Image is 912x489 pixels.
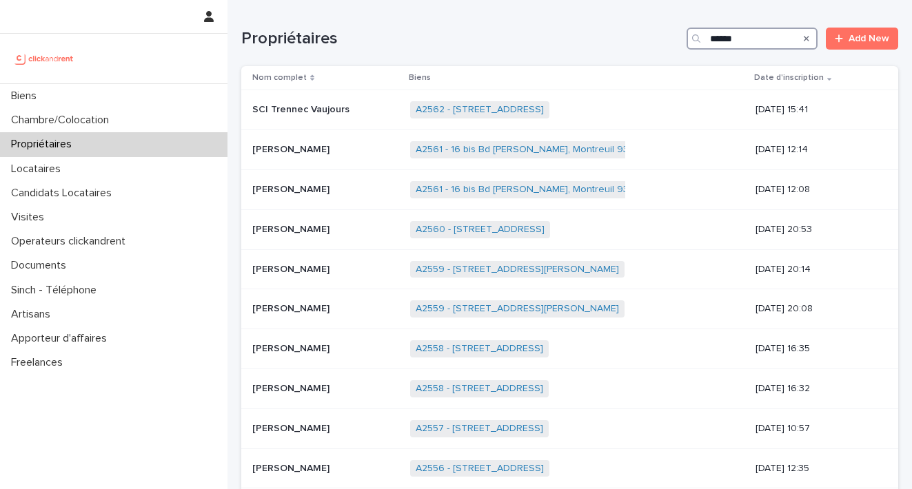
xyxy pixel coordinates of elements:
p: Apporteur d'affaires [6,332,118,345]
a: A2561 - 16 bis Bd [PERSON_NAME], Montreuil 93100 [416,144,645,156]
p: [DATE] 12:35 [756,463,876,475]
p: Documents [6,259,77,272]
a: A2557 - [STREET_ADDRESS] [416,423,543,435]
p: [DATE] 16:35 [756,343,876,355]
p: Date d'inscription [754,70,824,85]
a: A2558 - [STREET_ADDRESS] [416,343,543,355]
p: [PERSON_NAME] [252,460,332,475]
p: Nom complet [252,70,307,85]
p: [PERSON_NAME] [252,141,332,156]
tr: [PERSON_NAME][PERSON_NAME] A2561 - 16 bis Bd [PERSON_NAME], Montreuil 93100 [DATE] 12:14 [241,130,898,170]
p: [PERSON_NAME] [252,261,332,275]
input: Search [687,28,818,50]
img: UCB0brd3T0yccxBKYDjQ [11,45,78,72]
p: [PERSON_NAME] [252,300,332,315]
tr: [PERSON_NAME][PERSON_NAME] A2558 - [STREET_ADDRESS] [DATE] 16:32 [241,368,898,408]
a: Add New [826,28,898,50]
tr: [PERSON_NAME][PERSON_NAME] A2559 - [STREET_ADDRESS][PERSON_NAME] [DATE] 20:08 [241,289,898,329]
a: A2562 - [STREET_ADDRESS] [416,104,544,116]
a: A2556 - [STREET_ADDRESS] [416,463,544,475]
tr: [PERSON_NAME][PERSON_NAME] A2559 - [STREET_ADDRESS][PERSON_NAME] [DATE] 20:14 [241,249,898,289]
p: Biens [409,70,431,85]
p: [DATE] 10:57 [756,423,876,435]
p: [DATE] 16:32 [756,383,876,395]
tr: [PERSON_NAME][PERSON_NAME] A2561 - 16 bis Bd [PERSON_NAME], Montreuil 93100 [DATE] 12:08 [241,169,898,209]
p: [DATE] 15:41 [756,104,876,116]
a: A2560 - [STREET_ADDRESS] [416,224,545,236]
p: Biens [6,90,48,103]
p: Visites [6,211,55,224]
p: [DATE] 20:14 [756,264,876,275]
tr: [PERSON_NAME][PERSON_NAME] A2556 - [STREET_ADDRESS] [DATE] 12:35 [241,448,898,488]
tr: [PERSON_NAME][PERSON_NAME] A2558 - [STREET_ADDRESS] [DATE] 16:35 [241,329,898,369]
a: A2558 - [STREET_ADDRESS] [416,383,543,395]
p: Artisans [6,308,61,321]
p: [PERSON_NAME] [252,221,332,236]
p: [PERSON_NAME] [252,340,332,355]
p: [DATE] 20:08 [756,303,876,315]
h1: Propriétaires [241,29,681,49]
a: A2561 - 16 bis Bd [PERSON_NAME], Montreuil 93100 [416,184,645,196]
p: Chambre/Colocation [6,114,120,127]
p: [PERSON_NAME] [252,181,332,196]
p: [PERSON_NAME] [252,380,332,395]
p: Candidats Locataires [6,187,123,200]
p: Freelances [6,356,74,369]
a: A2559 - [STREET_ADDRESS][PERSON_NAME] [416,264,619,275]
p: Locataires [6,163,72,176]
p: [PERSON_NAME] [252,420,332,435]
a: A2559 - [STREET_ADDRESS][PERSON_NAME] [416,303,619,315]
p: [DATE] 20:53 [756,224,876,236]
p: Operateurs clickandrent [6,235,136,248]
p: SCI Trennec Vaujours [252,101,352,116]
span: Add New [849,34,889,43]
tr: SCI Trennec VaujoursSCI Trennec Vaujours A2562 - [STREET_ADDRESS] [DATE] 15:41 [241,90,898,130]
tr: [PERSON_NAME][PERSON_NAME] A2557 - [STREET_ADDRESS] [DATE] 10:57 [241,408,898,448]
p: [DATE] 12:08 [756,184,876,196]
p: Propriétaires [6,138,83,151]
p: [DATE] 12:14 [756,144,876,156]
p: Sinch - Téléphone [6,284,108,297]
tr: [PERSON_NAME][PERSON_NAME] A2560 - [STREET_ADDRESS] [DATE] 20:53 [241,209,898,249]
